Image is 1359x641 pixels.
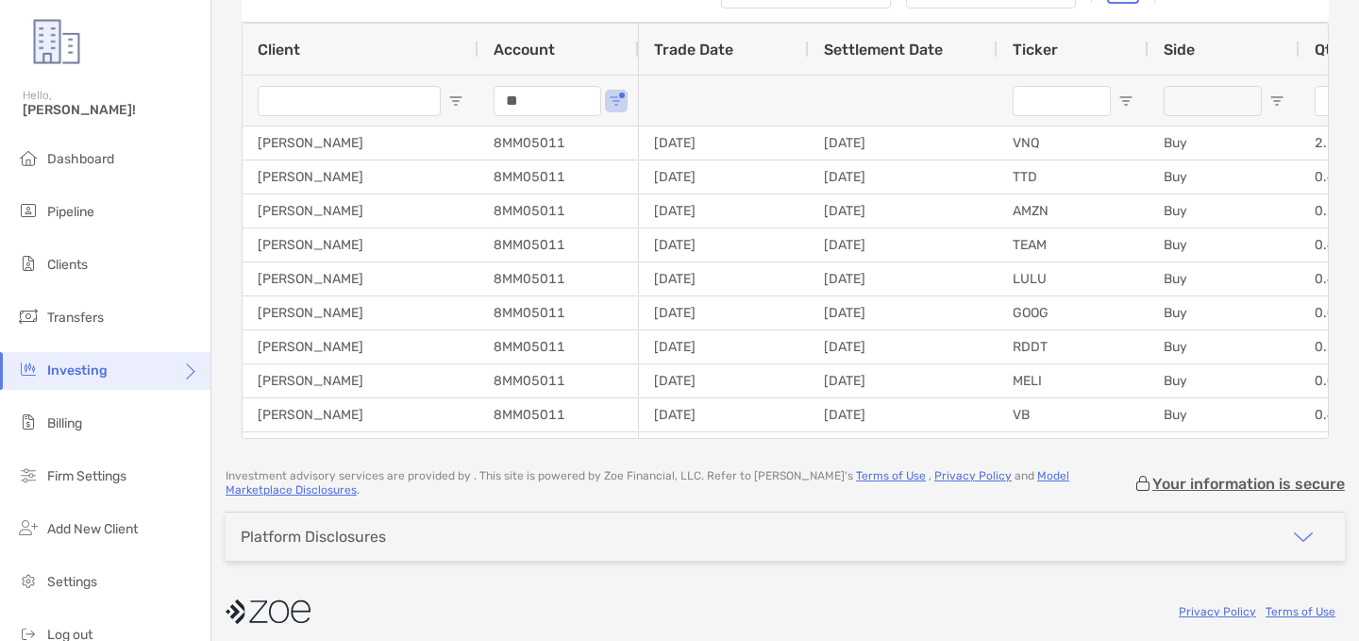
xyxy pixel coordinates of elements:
[243,398,478,431] div: [PERSON_NAME]
[243,262,478,295] div: [PERSON_NAME]
[478,364,639,397] div: 8MM05011
[17,464,40,486] img: firm-settings icon
[998,330,1149,363] div: RDDT
[17,305,40,328] img: transfers icon
[494,41,555,59] span: Account
[1149,194,1300,228] div: Buy
[478,296,639,329] div: 8MM05011
[1149,330,1300,363] div: Buy
[639,228,809,261] div: [DATE]
[47,468,126,484] span: Firm Settings
[998,228,1149,261] div: TEAM
[47,310,104,326] span: Transfers
[1149,262,1300,295] div: Buy
[809,364,998,397] div: [DATE]
[47,415,82,431] span: Billing
[1152,475,1345,493] p: Your information is secure
[824,41,943,59] span: Settlement Date
[998,160,1149,194] div: TTD
[23,102,199,118] span: [PERSON_NAME]!
[448,93,463,109] button: Open Filter Menu
[809,127,998,160] div: [DATE]
[478,127,639,160] div: 8MM05011
[1118,93,1133,109] button: Open Filter Menu
[998,432,1149,465] div: LOB
[243,194,478,228] div: [PERSON_NAME]
[241,528,386,546] div: Platform Disclosures
[639,364,809,397] div: [DATE]
[478,160,639,194] div: 8MM05011
[639,160,809,194] div: [DATE]
[998,127,1149,160] div: VNQ
[934,469,1012,482] a: Privacy Policy
[47,574,97,590] span: Settings
[17,199,40,222] img: pipeline icon
[17,569,40,592] img: settings icon
[1315,41,1343,59] span: Qty.
[1013,41,1058,59] span: Ticker
[809,330,998,363] div: [DATE]
[494,86,601,116] input: Account Filter Input
[17,252,40,275] img: clients icon
[1164,41,1195,59] span: Side
[226,469,1133,498] p: Investment advisory services are provided by . This site is powered by Zoe Financial, LLC. Refer ...
[47,521,138,537] span: Add New Client
[1292,526,1315,548] img: icon arrow
[809,194,998,228] div: [DATE]
[258,41,300,59] span: Client
[998,364,1149,397] div: MELI
[998,194,1149,228] div: AMZN
[639,432,809,465] div: [DATE]
[47,257,88,273] span: Clients
[639,398,809,431] div: [DATE]
[47,204,94,220] span: Pipeline
[243,160,478,194] div: [PERSON_NAME]
[998,262,1149,295] div: LULU
[1149,398,1300,431] div: Buy
[1179,605,1256,618] a: Privacy Policy
[856,469,926,482] a: Terms of Use
[23,8,91,76] img: Zoe Logo
[243,364,478,397] div: [PERSON_NAME]
[243,228,478,261] div: [PERSON_NAME]
[243,127,478,160] div: [PERSON_NAME]
[1149,432,1300,465] div: Buy
[17,358,40,380] img: investing icon
[478,228,639,261] div: 8MM05011
[998,398,1149,431] div: VB
[1149,160,1300,194] div: Buy
[478,398,639,431] div: 8MM05011
[809,296,998,329] div: [DATE]
[1013,86,1111,116] input: Ticker Filter Input
[478,262,639,295] div: 8MM05011
[1149,364,1300,397] div: Buy
[1149,127,1300,160] div: Buy
[47,363,108,379] span: Investing
[639,330,809,363] div: [DATE]
[17,516,40,539] img: add_new_client icon
[609,93,624,109] button: Open Filter Menu
[809,262,998,295] div: [DATE]
[639,127,809,160] div: [DATE]
[639,194,809,228] div: [DATE]
[258,86,441,116] input: Client Filter Input
[809,398,998,431] div: [DATE]
[1266,605,1335,618] a: Terms of Use
[998,296,1149,329] div: GOOG
[478,330,639,363] div: 8MM05011
[809,432,998,465] div: [DATE]
[1149,228,1300,261] div: Buy
[639,296,809,329] div: [DATE]
[17,146,40,169] img: dashboard icon
[478,432,639,465] div: 8MM05011
[809,228,998,261] div: [DATE]
[47,151,114,167] span: Dashboard
[478,194,639,228] div: 8MM05011
[17,411,40,433] img: billing icon
[1269,93,1284,109] button: Open Filter Menu
[639,262,809,295] div: [DATE]
[243,296,478,329] div: [PERSON_NAME]
[809,160,998,194] div: [DATE]
[226,469,1069,497] a: Model Marketplace Disclosures
[243,330,478,363] div: [PERSON_NAME]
